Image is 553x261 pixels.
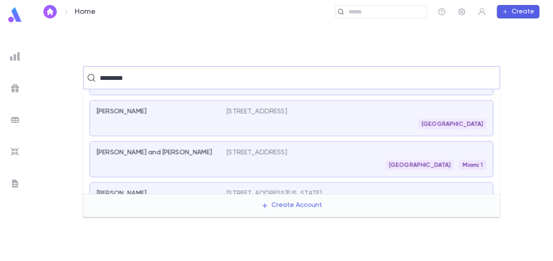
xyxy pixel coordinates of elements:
[75,7,96,16] p: Home
[45,8,55,15] img: home_white.a664292cf8c1dea59945f0da9f25487c.svg
[497,5,540,18] button: Create
[97,189,146,198] p: [PERSON_NAME]
[459,162,486,169] span: Miami 1
[97,148,212,157] p: [PERSON_NAME] and [PERSON_NAME]
[97,107,146,116] p: [PERSON_NAME]
[10,179,20,189] img: letters_grey.7941b92b52307dd3b8a917253454ce1c.svg
[386,162,454,169] span: [GEOGRAPHIC_DATA]
[227,189,322,198] p: [STREET_ADDRESS][US_STATE]
[418,121,487,128] span: [GEOGRAPHIC_DATA]
[10,147,20,157] img: imports_grey.530a8a0e642e233f2baf0ef88e8c9fcb.svg
[254,197,329,213] button: Create Account
[7,7,23,23] img: logo
[10,51,20,61] img: reports_grey.c525e4749d1bce6a11f5fe2a8de1b229.svg
[10,83,20,93] img: campaigns_grey.99e729a5f7ee94e3726e6486bddda8f1.svg
[227,148,287,157] p: [STREET_ADDRESS]
[10,115,20,125] img: batches_grey.339ca447c9d9533ef1741baa751efc33.svg
[227,107,287,116] p: [STREET_ADDRESS]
